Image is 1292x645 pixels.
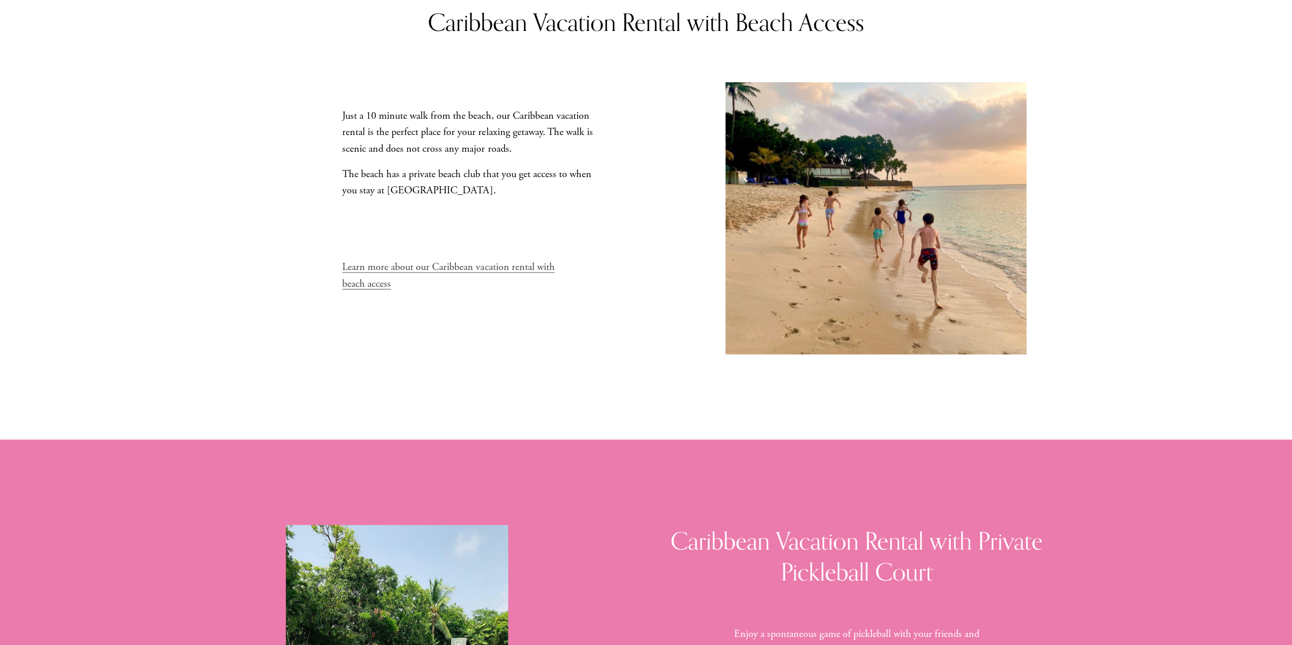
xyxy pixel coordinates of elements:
p: The beach has a private beach club that you get access to when you stay at [GEOGRAPHIC_DATA]. [342,166,605,199]
p: Just a 10 minute walk from the beach, our Caribbean vacation rental is the perfect place for your... [342,108,605,157]
h2: Caribbean Vacation Rental with Beach Access [304,7,988,38]
a: Learn more about our Caribbean vacation rental with beach access [342,260,554,290]
h2: Caribbean Vacation Rental with Private Pickleball Court [649,525,1065,588]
